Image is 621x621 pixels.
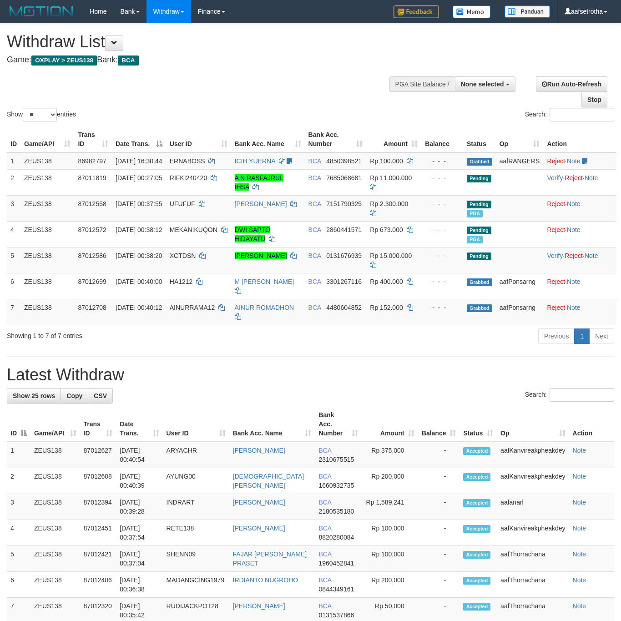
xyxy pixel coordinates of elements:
[233,576,298,584] a: IRDIANTO NUGROHO
[574,328,590,344] a: 1
[565,252,583,259] a: Reject
[80,546,116,572] td: 87012421
[547,278,565,285] a: Reject
[497,468,569,494] td: aafKanvireakpheakdey
[7,388,61,404] a: Show 25 rows
[461,81,504,88] span: None selected
[496,299,544,325] td: aafPonsarng
[78,304,106,311] span: 87012708
[497,442,569,468] td: aafKanvireakpheakdey
[463,603,490,611] span: Accepted
[318,508,354,515] span: Copy 2180535180 to clipboard
[463,551,490,559] span: Accepted
[463,499,490,507] span: Accepted
[170,304,215,311] span: AINURRAMA12
[80,572,116,598] td: 87012406
[116,546,162,572] td: [DATE] 00:37:04
[170,278,193,285] span: HA1212
[425,225,459,234] div: - - -
[233,499,285,506] a: [PERSON_NAME]
[573,447,586,454] a: Note
[116,520,162,546] td: [DATE] 00:37:54
[370,304,403,311] span: Rp 152.000
[418,494,460,520] td: -
[229,407,315,442] th: Bank Acc. Name: activate to sort column ascending
[467,236,483,243] span: Marked by aafanarl
[459,407,497,442] th: Status: activate to sort column ascending
[425,173,459,182] div: - - -
[421,126,463,152] th: Balance
[235,252,287,259] a: [PERSON_NAME]
[543,195,616,221] td: ·
[536,76,607,92] a: Run Auto-Refresh
[543,152,616,170] td: ·
[543,247,616,273] td: · ·
[543,273,616,299] td: ·
[13,392,55,399] span: Show 25 rows
[30,468,80,494] td: ZEUS138
[116,442,162,468] td: [DATE] 00:40:54
[389,76,455,92] div: PGA Site Balance /
[116,572,162,598] td: [DATE] 00:36:38
[326,200,362,207] span: Copy 7151790325 to clipboard
[78,252,106,259] span: 87012586
[315,407,361,442] th: Bank Acc. Number: activate to sort column ascending
[581,92,607,107] a: Stop
[23,108,57,121] select: Showentries
[567,278,581,285] a: Note
[116,174,162,182] span: [DATE] 00:27:05
[394,5,439,18] img: Feedback.jpg
[589,328,614,344] a: Next
[7,108,76,121] label: Show entries
[233,525,285,532] a: [PERSON_NAME]
[418,407,460,442] th: Balance: activate to sort column ascending
[318,447,331,454] span: BCA
[573,473,586,480] a: Note
[112,126,166,152] th: Date Trans.: activate to sort column descending
[78,278,106,285] span: 87012699
[166,126,231,152] th: User ID: activate to sort column ascending
[318,576,331,584] span: BCA
[538,328,575,344] a: Previous
[362,468,418,494] td: Rp 200,000
[467,227,491,234] span: Pending
[547,157,565,165] a: Reject
[547,252,563,259] a: Verify
[418,520,460,546] td: -
[7,126,20,152] th: ID
[163,572,229,598] td: MADANGCING1979
[567,200,581,207] a: Note
[78,200,106,207] span: 87012558
[370,226,403,233] span: Rp 673.000
[550,108,614,121] input: Search:
[233,602,285,610] a: [PERSON_NAME]
[20,169,74,195] td: ZEUS138
[235,157,275,165] a: ICIH YUERNA
[80,520,116,546] td: 87012451
[235,278,294,285] a: M [PERSON_NAME]
[78,226,106,233] span: 87012572
[30,407,80,442] th: Game/API: activate to sort column ascending
[30,520,80,546] td: ZEUS138
[550,388,614,402] input: Search:
[547,200,565,207] a: Reject
[467,210,483,217] span: Marked by aafanarl
[7,247,20,273] td: 5
[7,328,252,340] div: Showing 1 to 7 of 7 entries
[497,546,569,572] td: aafThorrachana
[78,174,106,182] span: 87011819
[567,226,581,233] a: Note
[573,602,586,610] a: Note
[569,407,614,442] th: Action
[30,442,80,468] td: ZEUS138
[116,200,162,207] span: [DATE] 00:37:55
[525,108,614,121] label: Search:
[370,252,412,259] span: Rp 15.000.000
[308,278,321,285] span: BCA
[235,304,294,311] a: AINUR ROMADHON
[543,299,616,325] td: ·
[467,278,492,286] span: Grabbed
[116,252,162,259] span: [DATE] 00:38:20
[318,456,354,463] span: Copy 2310675515 to clipboard
[170,226,217,233] span: MEKANIKUQON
